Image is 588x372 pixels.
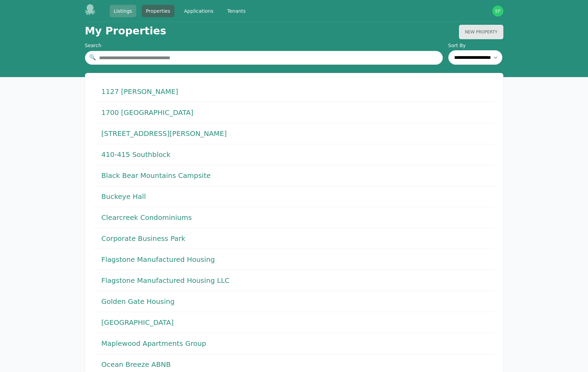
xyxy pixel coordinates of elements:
[223,5,250,17] a: Tenants
[101,171,211,180] a: Black Bear Mountains Campsite
[101,318,174,327] a: [GEOGRAPHIC_DATA]
[101,150,171,159] a: 410-415 Southblock
[101,213,192,222] a: Clearcreek Condominiums
[101,192,146,201] a: Buckeye Hall
[101,108,194,117] a: 1700 [GEOGRAPHIC_DATA]
[459,25,503,39] button: New Property
[101,129,227,138] a: [STREET_ADDRESS][PERSON_NAME]
[101,87,178,96] a: 1127 [PERSON_NAME]
[101,297,175,306] a: Golden Gate Housing
[448,42,503,49] label: Sort By
[101,360,171,369] a: Ocean Breeze ABNB
[101,339,206,348] a: Maplewood Apartments Group
[101,276,230,285] a: Flagstone Manufactured Housing LLC
[180,5,218,17] a: Applications
[101,234,185,243] a: Corporate Business Park
[85,25,167,39] h1: My Properties
[142,5,174,17] a: Properties
[85,42,443,49] div: Search
[101,255,215,264] a: Flagstone Manufactured Housing
[110,5,136,17] a: Listings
